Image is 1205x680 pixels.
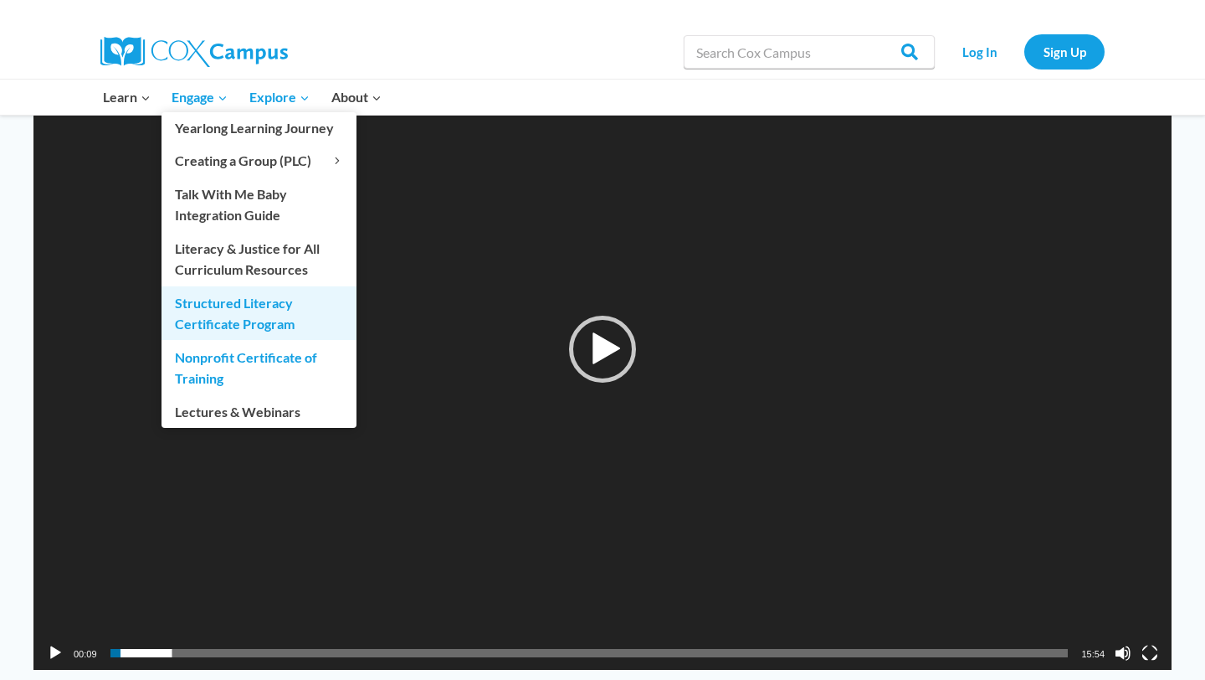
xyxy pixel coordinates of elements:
[943,34,1105,69] nav: Secondary Navigation
[162,341,356,394] a: Nonprofit Certificate of Training
[1115,645,1131,662] button: Mute
[47,645,64,662] button: Play
[162,112,356,144] a: Yearlong Learning Journey
[162,145,356,177] button: Child menu of Creating a Group (PLC)
[1141,645,1158,662] button: Fullscreen
[162,80,239,115] button: Child menu of Engage
[238,80,320,115] button: Child menu of Explore
[162,178,356,231] a: Talk With Me Baby Integration Guide
[684,35,935,69] input: Search Cox Campus
[74,649,97,659] span: 00:09
[33,29,1172,670] div: Video Player
[92,80,392,115] nav: Primary Navigation
[1024,34,1105,69] a: Sign Up
[162,395,356,427] a: Lectures & Webinars
[92,80,162,115] button: Child menu of Learn
[1081,649,1105,659] span: 15:54
[110,649,1069,657] span: Time Slider
[162,232,356,286] a: Literacy & Justice for All Curriculum Resources
[162,286,356,340] a: Structured Literacy Certificate Program
[943,34,1016,69] a: Log In
[569,316,636,383] div: Play
[320,80,392,115] button: Child menu of About
[100,37,288,67] img: Cox Campus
